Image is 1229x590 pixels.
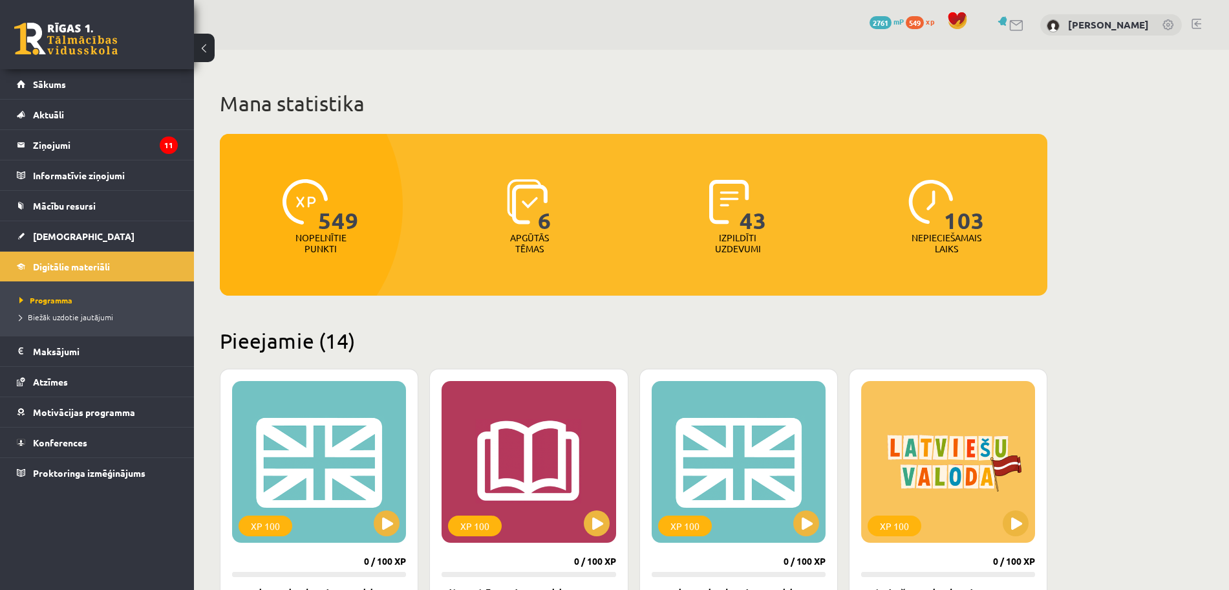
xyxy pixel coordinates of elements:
a: Maksājumi [17,336,178,366]
span: Sākums [33,78,66,90]
legend: Ziņojumi [33,130,178,160]
a: Aktuāli [17,100,178,129]
span: Digitālie materiāli [33,261,110,272]
a: Biežāk uzdotie jautājumi [19,311,181,323]
div: XP 100 [658,516,712,536]
span: Aktuāli [33,109,64,120]
img: icon-xp-0682a9bc20223a9ccc6f5883a126b849a74cddfe5390d2b41b4391c66f2066e7.svg [283,179,328,224]
span: xp [926,16,934,27]
a: Informatīvie ziņojumi [17,160,178,190]
span: 2761 [870,16,892,29]
a: Konferences [17,428,178,457]
p: Apgūtās tēmas [504,232,555,254]
a: Atzīmes [17,367,178,397]
span: mP [893,16,904,27]
span: 103 [944,179,985,232]
p: Nepieciešamais laiks [912,232,981,254]
span: [DEMOGRAPHIC_DATA] [33,230,134,242]
a: Ziņojumi11 [17,130,178,160]
a: Rīgas 1. Tālmācības vidusskola [14,23,118,55]
span: Motivācijas programma [33,406,135,418]
div: XP 100 [239,516,292,536]
span: 549 [318,179,359,232]
legend: Informatīvie ziņojumi [33,160,178,190]
a: [DEMOGRAPHIC_DATA] [17,221,178,251]
span: Konferences [33,437,87,448]
h1: Mana statistika [220,91,1047,116]
i: 11 [160,137,178,154]
a: Programma [19,294,181,306]
span: Programma [19,295,72,305]
legend: Maksājumi [33,336,178,366]
img: Viktorija Borhova [1047,19,1060,32]
a: Motivācijas programma [17,397,178,427]
a: [PERSON_NAME] [1068,18,1149,31]
a: Proktoringa izmēģinājums [17,458,178,488]
p: Nopelnītie punkti [295,232,347,254]
a: Mācību resursi [17,191,178,221]
p: Izpildīti uzdevumi [712,232,763,254]
img: icon-completed-tasks-ad58ae20a441b2904462921112bc710f1caf180af7a3daa7317a5a94f2d26646.svg [709,179,749,224]
span: Proktoringa izmēģinājums [33,467,145,479]
span: Biežāk uzdotie jautājumi [19,312,113,322]
a: 2761 mP [870,16,904,27]
span: Atzīmes [33,376,68,388]
img: icon-learned-topics-4a711ccc23c960034f471b6e78daf4a3bad4a20eaf4de84257b87e66633f6470.svg [507,179,548,224]
a: Digitālie materiāli [17,252,178,281]
h2: Pieejamie (14) [220,328,1047,353]
div: XP 100 [868,516,921,536]
img: icon-clock-7be60019b62300814b6bd22b8e044499b485619524d84068768e800edab66f18.svg [908,179,954,224]
a: Sākums [17,69,178,99]
div: XP 100 [448,516,502,536]
span: 549 [906,16,924,29]
span: Mācību resursi [33,200,96,212]
span: 43 [740,179,767,232]
span: 6 [538,179,551,232]
a: 549 xp [906,16,941,27]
